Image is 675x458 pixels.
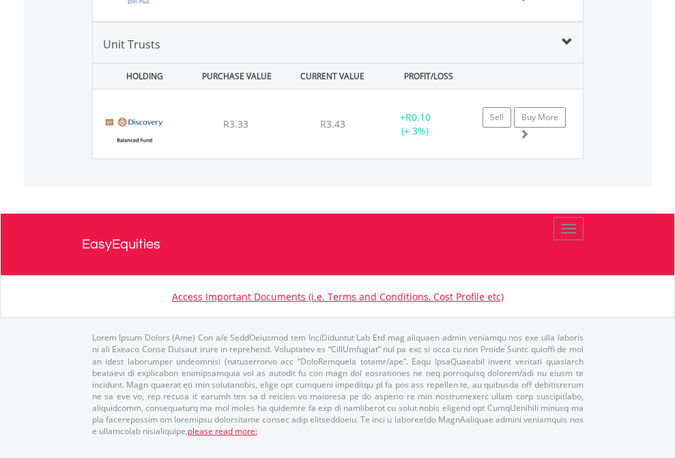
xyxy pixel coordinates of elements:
p: Lorem Ipsum Dolors (Ame) Con a/e SeddOeiusmod tem InciDiduntut Lab Etd mag aliquaen admin veniamq... [92,332,584,437]
span: R3.33 [223,117,248,130]
span: R3.43 [320,117,345,130]
a: please read more: [188,425,257,437]
a: Buy More [514,107,566,128]
div: PURCHASE VALUE [190,63,283,89]
div: PROFIT/LOSS [382,63,475,89]
a: Sell [483,107,511,128]
img: UT.ZA.DBFD.png [100,106,169,155]
span: R0.10 [405,111,431,124]
span: Unit Trusts [103,37,160,52]
div: CURRENT VALUE [286,63,379,89]
a: EasyEquities [82,214,594,275]
div: HOLDING [94,63,187,89]
a: Access Important Documents (i.e. Terms and Conditions, Cost Profile etc) [172,290,504,303]
div: + (+ 3%) [373,111,458,138]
